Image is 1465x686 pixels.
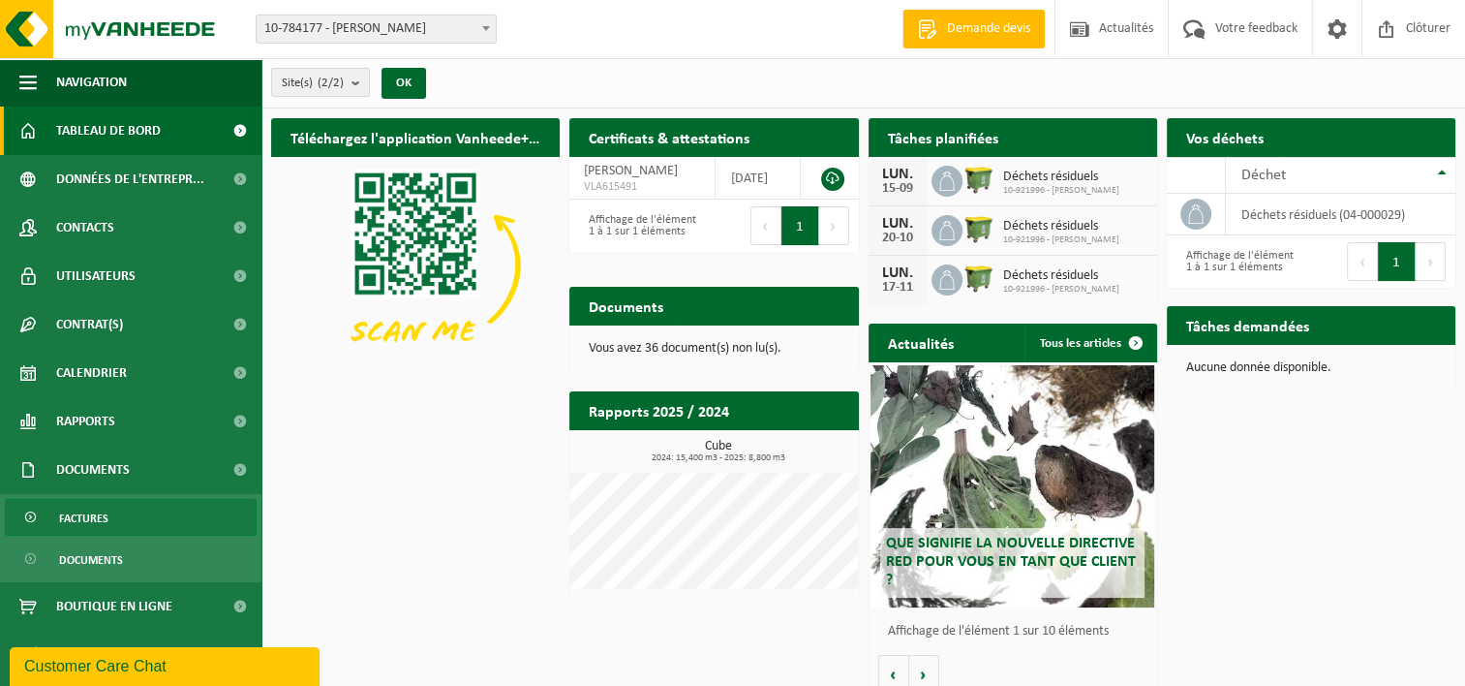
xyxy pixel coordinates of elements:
span: Déchet [1240,168,1285,183]
span: Calendrier [56,349,127,397]
img: WB-1100-HPE-GN-50 [962,163,995,196]
div: LUN. [878,216,917,232]
div: 17-11 [878,281,917,295]
a: Tous les articles [1024,324,1155,362]
h2: Tâches planifiées [869,118,1018,156]
h2: Téléchargez l'application Vanheede+ maintenant! [271,118,560,156]
a: Documents [5,541,257,577]
button: Next [819,206,849,245]
count: (2/2) [318,77,344,89]
span: 10-784177 - CHARLIER, SIMON - SILLY [257,16,496,43]
div: 15-09 [878,182,917,196]
h2: Certificats & attestations [569,118,769,156]
h2: Actualités [869,324,973,361]
td: [DATE] [716,157,801,200]
a: Demande devis [902,10,1045,48]
span: VLA615491 [584,179,700,195]
span: Que signifie la nouvelle directive RED pour vous en tant que client ? [885,536,1135,588]
span: Documents [56,446,130,494]
span: Conditions d'accepta... [56,631,202,679]
span: Factures [59,500,108,537]
span: Déchets résiduels [1003,219,1119,234]
iframe: chat widget [10,643,323,686]
span: Demande devis [942,19,1035,39]
a: Factures [5,499,257,536]
img: WB-1100-HPE-GN-50 [962,212,995,245]
span: 10-784177 - CHARLIER, SIMON - SILLY [256,15,497,44]
button: Previous [1347,242,1378,281]
button: 1 [1378,242,1416,281]
span: Site(s) [282,69,344,98]
span: Rapports [56,397,115,446]
span: Déchets résiduels [1003,170,1119,185]
span: Boutique en ligne [56,582,172,631]
p: Aucune donnée disponible. [1186,361,1436,375]
img: Download de VHEPlus App [271,157,560,374]
span: Déchets résiduels [1003,268,1119,284]
button: Previous [750,206,781,245]
p: Vous avez 36 document(s) non lu(s). [589,342,839,356]
td: déchets résiduels (04-000029) [1226,194,1455,235]
p: Affichage de l'élément 1 sur 10 éléments [888,625,1147,639]
button: OK [382,68,426,99]
span: 2024: 15,400 m3 - 2025: 8,800 m3 [579,453,858,463]
span: Navigation [56,58,127,107]
span: 10-921996 - [PERSON_NAME] [1003,234,1119,246]
h2: Tâches demandées [1167,306,1328,344]
button: Next [1416,242,1446,281]
div: LUN. [878,265,917,281]
div: 20-10 [878,232,917,245]
div: LUN. [878,167,917,182]
span: Documents [59,542,123,578]
h2: Vos déchets [1167,118,1283,156]
div: Affichage de l'élément 1 à 1 sur 1 éléments [1176,240,1301,283]
button: 1 [781,206,819,245]
span: 10-921996 - [PERSON_NAME] [1003,185,1119,197]
h3: Cube [579,440,858,463]
span: [PERSON_NAME] [584,164,678,178]
h2: Rapports 2025 / 2024 [569,391,748,429]
span: Données de l'entrepr... [56,155,204,203]
h2: Documents [569,287,683,325]
button: Site(s)(2/2) [271,68,370,97]
a: Consulter les rapports [690,429,857,468]
span: Utilisateurs [56,252,136,300]
span: Contacts [56,203,114,252]
span: Tableau de bord [56,107,161,155]
a: Que signifie la nouvelle directive RED pour vous en tant que client ? [870,365,1153,608]
img: WB-1100-HPE-GN-50 [962,262,995,295]
span: 10-921996 - [PERSON_NAME] [1003,284,1119,296]
span: Contrat(s) [56,300,123,349]
div: Affichage de l'élément 1 à 1 sur 1 éléments [579,204,704,247]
